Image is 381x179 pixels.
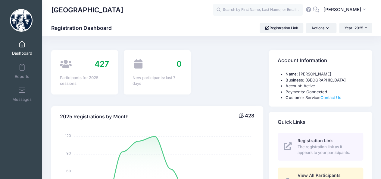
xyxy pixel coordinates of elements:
span: Dashboard [12,51,32,56]
button: Year: 2025 [339,23,372,33]
img: Westminster College [10,9,33,32]
li: Business: [GEOGRAPHIC_DATA] [286,77,363,83]
h1: [GEOGRAPHIC_DATA] [51,3,123,17]
a: Dashboard [8,37,36,59]
button: Actions [306,23,336,33]
a: Registration Link [260,23,303,33]
a: Contact Us [320,95,341,100]
span: Year: 2025 [345,26,363,30]
span: Registration Link [297,138,333,143]
li: Payments: Connected [286,89,363,95]
li: Name: [PERSON_NAME] [286,71,363,77]
span: 428 [245,113,254,119]
span: [PERSON_NAME] [323,6,361,13]
tspan: 120 [65,133,71,138]
a: Registration Link The registration link as it appears to your participants. [278,133,363,161]
h1: Registration Dashboard [51,25,117,31]
div: New participants: last 7 days [133,75,182,87]
span: The registration link as it appears to your participants. [297,144,356,156]
li: Customer Service: [286,95,363,101]
tspan: 90 [66,151,71,156]
span: Reports [15,74,29,79]
h4: 2025 Registrations by Month [60,108,129,125]
li: Account: Active [286,83,363,89]
h4: Quick Links [278,113,305,131]
h4: Account Information [278,52,327,69]
a: Reports [8,61,36,82]
span: View All Participants [297,173,340,178]
span: 0 [176,59,182,69]
a: Messages [8,84,36,105]
span: Messages [12,97,32,102]
div: Participants for 2025 sessions [60,75,109,87]
span: 427 [95,59,109,69]
tspan: 60 [66,168,71,173]
input: Search by First Name, Last Name, or Email... [213,4,303,16]
button: [PERSON_NAME] [319,3,372,17]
